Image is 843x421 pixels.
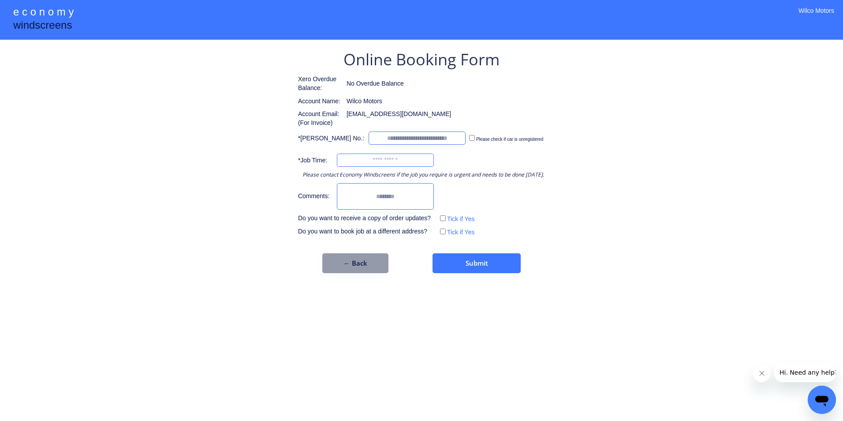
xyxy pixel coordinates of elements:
button: Submit [433,253,521,273]
div: Comments: [298,192,332,201]
label: Please check if car is unregistered [476,137,543,142]
div: Account Name: [298,97,342,106]
div: e c o n o m y [13,4,74,21]
div: Xero Overdue Balance: [298,75,342,92]
div: *Job Time: [298,156,332,165]
label: Tick if Yes [447,229,475,236]
div: Please contact Economy Windscreens if the job you require is urgent and needs to be done [DATE]. [302,171,544,179]
div: Account Email: (For Invoice) [298,110,342,127]
div: *[PERSON_NAME] No.: [298,134,364,143]
button: ← Back [322,253,388,273]
label: Tick if Yes [447,215,475,222]
div: Wilco Motors [347,97,382,106]
div: No Overdue Balance [347,79,404,88]
div: Online Booking Form [343,49,500,71]
div: windscreens [13,18,72,35]
div: Do you want to receive a copy of order updates? [298,214,434,223]
div: [EMAIL_ADDRESS][DOMAIN_NAME] [347,110,451,119]
div: Do you want to book job at a different address? [298,227,434,236]
iframe: Close message [753,365,771,382]
iframe: Message from company [774,363,836,382]
div: Wilco Motors [798,7,834,26]
iframe: Button to launch messaging window [808,386,836,414]
span: Hi. Need any help? [5,6,63,13]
